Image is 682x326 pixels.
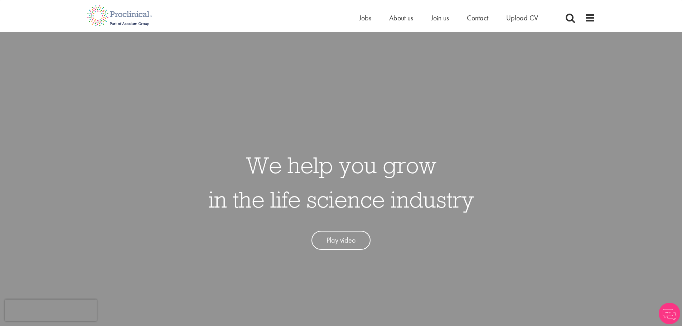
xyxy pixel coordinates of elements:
h1: We help you grow in the life science industry [208,148,474,216]
img: Chatbot [659,303,680,324]
a: Upload CV [506,13,538,23]
a: About us [389,13,413,23]
a: Play video [311,231,371,250]
a: Contact [467,13,488,23]
a: Join us [431,13,449,23]
a: Jobs [359,13,371,23]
